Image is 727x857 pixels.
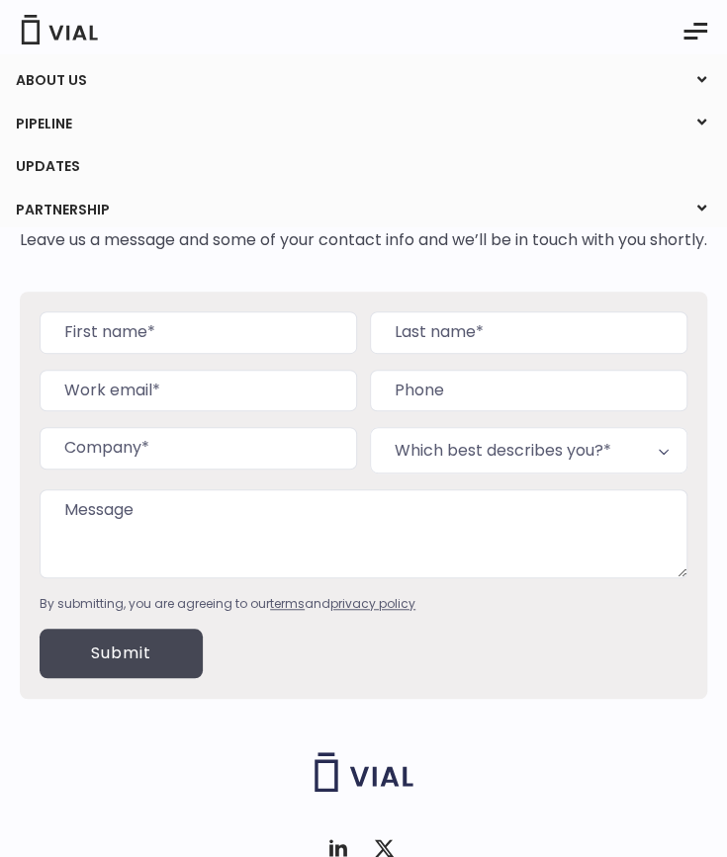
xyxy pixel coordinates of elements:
[370,311,687,353] input: Last name*
[40,629,203,678] input: Submit
[669,7,722,56] button: Essential Addons Toggle Menu
[370,427,687,473] span: Which best describes you?*
[330,595,415,612] a: privacy policy
[40,311,357,353] input: First name*
[315,752,413,792] img: Vial logo wih "Vial" spelled out
[40,370,357,411] input: Work email*
[20,228,707,252] p: Leave us a message and some of your contact info and we’ll be in touch with you shortly.
[370,370,687,411] input: Phone
[40,427,357,469] input: Company*
[270,595,305,612] a: terms
[20,15,99,44] img: Vial Logo
[40,595,687,613] div: By submitting, you are agreeing to our and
